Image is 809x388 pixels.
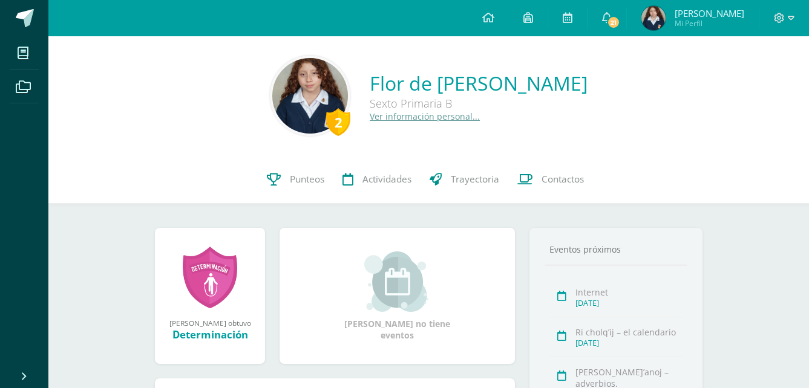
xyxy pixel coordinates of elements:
img: 5b1f388dab4b2d74265459edaf26a0af.png [641,6,666,30]
span: [PERSON_NAME] [675,7,744,19]
div: Sexto Primaria B [370,96,588,111]
img: de96da0813970cb7e023e2c63c5783e4.png [272,58,348,134]
span: Contactos [542,173,584,186]
div: 2 [326,108,350,136]
a: Trayectoria [421,155,508,204]
div: Ri cholq’ij – el calendario [575,326,684,338]
div: Determinación [167,328,253,341]
span: 21 [607,16,620,29]
div: [PERSON_NAME] no tiene eventos [337,251,458,341]
a: Ver información personal... [370,111,480,122]
a: Contactos [508,155,593,204]
span: Mi Perfil [675,18,744,28]
a: Actividades [333,155,421,204]
a: Flor de [PERSON_NAME] [370,70,588,96]
a: Punteos [258,155,333,204]
span: Trayectoria [451,173,499,186]
span: Punteos [290,173,324,186]
div: [DATE] [575,338,684,348]
span: Actividades [362,173,411,186]
div: Internet [575,286,684,298]
div: [DATE] [575,298,684,308]
div: [PERSON_NAME] obtuvo [167,318,253,328]
img: event_small.png [364,251,430,312]
div: Eventos próximos [545,244,687,255]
